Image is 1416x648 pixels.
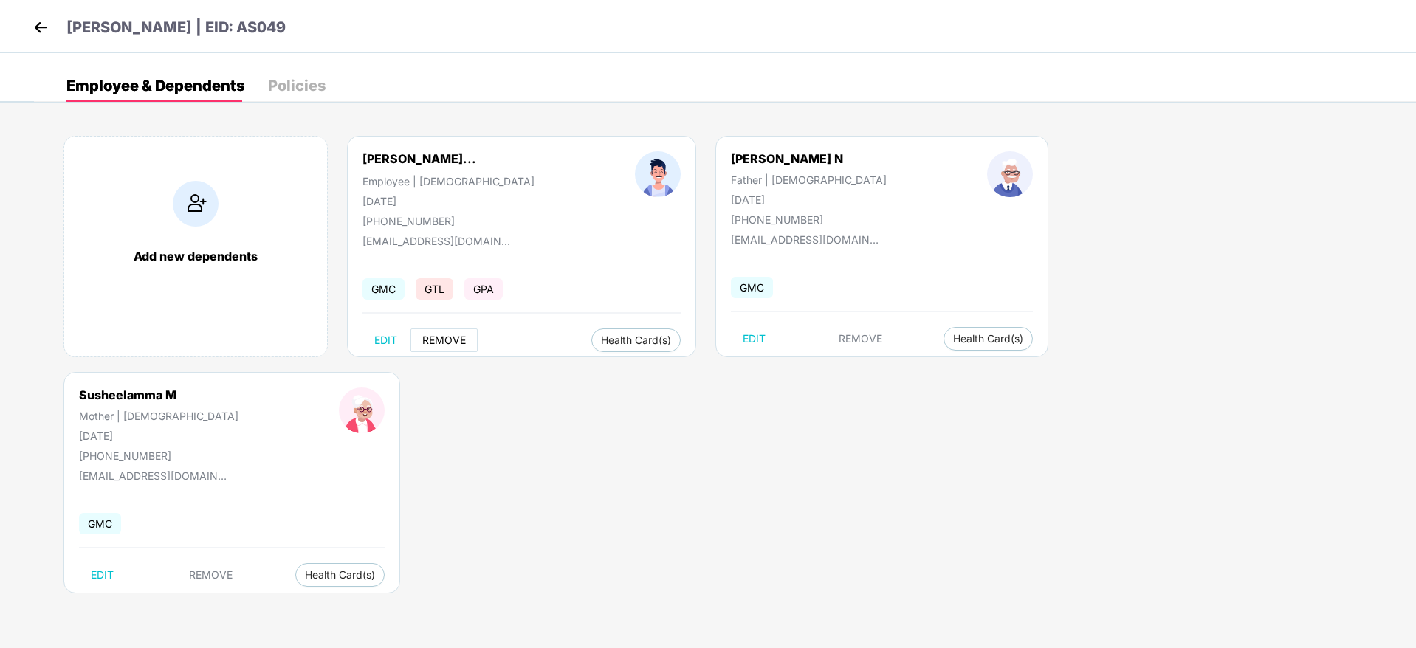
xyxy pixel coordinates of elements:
[591,328,681,352] button: Health Card(s)
[635,151,681,197] img: profileImage
[362,278,405,300] span: GMC
[295,563,385,587] button: Health Card(s)
[91,569,114,581] span: EDIT
[362,151,476,166] div: [PERSON_NAME]...
[173,181,219,227] img: addIcon
[422,334,466,346] span: REMOVE
[601,337,671,344] span: Health Card(s)
[743,333,766,345] span: EDIT
[189,569,233,581] span: REMOVE
[731,193,887,206] div: [DATE]
[731,151,887,166] div: [PERSON_NAME] N
[66,78,244,93] div: Employee & Dependents
[79,430,238,442] div: [DATE]
[79,469,227,482] div: [EMAIL_ADDRESS][DOMAIN_NAME]
[839,333,882,345] span: REMOVE
[827,327,894,351] button: REMOVE
[362,328,409,352] button: EDIT
[731,277,773,298] span: GMC
[410,328,478,352] button: REMOVE
[731,327,777,351] button: EDIT
[305,571,375,579] span: Health Card(s)
[79,449,238,462] div: [PHONE_NUMBER]
[362,195,535,207] div: [DATE]
[464,278,503,300] span: GPA
[30,16,52,38] img: back
[362,235,510,247] div: [EMAIL_ADDRESS][DOMAIN_NAME]
[79,563,126,587] button: EDIT
[362,215,535,227] div: [PHONE_NUMBER]
[79,387,238,402] div: Susheelamma M
[374,334,397,346] span: EDIT
[953,335,1023,342] span: Health Card(s)
[362,175,535,187] div: Employee | [DEMOGRAPHIC_DATA]
[987,151,1033,197] img: profileImage
[339,387,385,433] img: profileImage
[731,173,887,186] div: Father | [DEMOGRAPHIC_DATA]
[66,16,286,39] p: [PERSON_NAME] | EID: AS049
[268,78,326,93] div: Policies
[79,513,121,534] span: GMC
[177,563,244,587] button: REMOVE
[79,249,312,263] div: Add new dependents
[944,327,1033,351] button: Health Card(s)
[79,410,238,422] div: Mother | [DEMOGRAPHIC_DATA]
[731,213,887,226] div: [PHONE_NUMBER]
[731,233,879,246] div: [EMAIL_ADDRESS][DOMAIN_NAME]
[416,278,453,300] span: GTL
